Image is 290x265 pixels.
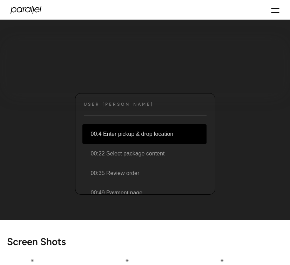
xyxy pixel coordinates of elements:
[11,6,42,14] a: home
[82,163,207,183] li: 00:35 Review order
[82,124,207,144] li: 00:4 Enter pickup & drop location
[7,237,283,246] h2: Screen Shots
[271,6,279,14] div: menu
[82,183,207,203] li: 00:49 Payment page
[82,144,207,163] li: 00:22 Select package content
[84,102,154,107] h4: User [PERSON_NAME]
